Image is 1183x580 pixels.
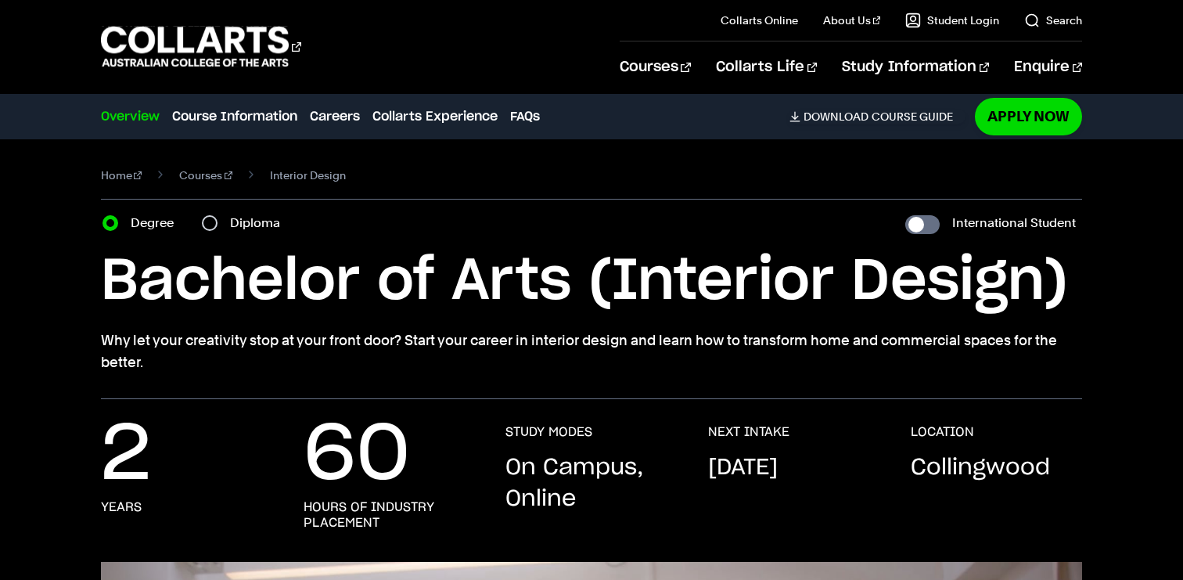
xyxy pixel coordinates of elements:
div: Go to homepage [101,24,301,69]
h3: years [101,499,142,515]
h3: NEXT INTAKE [708,424,789,440]
p: 60 [304,424,410,487]
p: 2 [101,424,151,487]
label: Degree [131,212,183,234]
h1: Bachelor of Arts (Interior Design) [101,247,1083,317]
a: About Us [823,13,881,28]
a: FAQs [510,107,540,126]
p: Collingwood [911,452,1050,484]
span: Download [804,110,868,124]
a: Enquire [1014,41,1082,93]
p: On Campus, Online [505,452,677,515]
a: Apply Now [975,98,1082,135]
p: [DATE] [708,452,778,484]
a: Courses [179,164,232,186]
label: International Student [952,212,1076,234]
a: Course Information [172,107,297,126]
h3: STUDY MODES [505,424,592,440]
a: Collarts Life [716,41,817,93]
a: Collarts Experience [372,107,498,126]
h3: hours of industry placement [304,499,475,531]
p: Why let your creativity stop at your front door? Start your career in interior design and learn h... [101,330,1083,373]
label: Diploma [230,212,289,234]
a: Study Information [842,41,989,93]
a: Home [101,164,142,186]
a: Overview [101,107,160,126]
span: Interior Design [270,164,346,186]
a: Search [1024,13,1082,28]
a: Collarts Online [721,13,798,28]
a: Careers [310,107,360,126]
a: Student Login [905,13,999,28]
a: Courses [620,41,691,93]
h3: LOCATION [911,424,974,440]
a: DownloadCourse Guide [789,110,965,124]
